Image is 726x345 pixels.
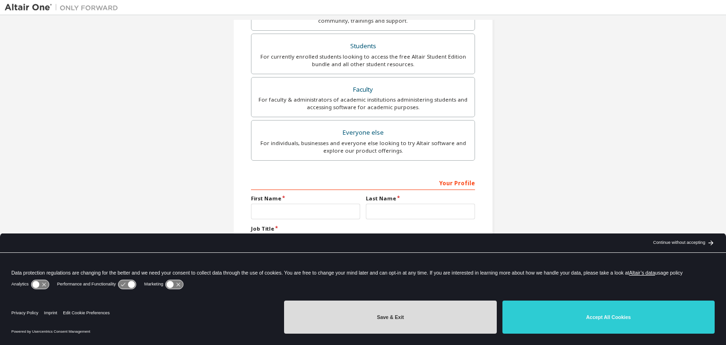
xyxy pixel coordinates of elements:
[257,96,469,111] div: For faculty & administrators of academic institutions administering students and accessing softwa...
[251,225,475,233] label: Job Title
[251,195,360,202] label: First Name
[5,3,123,12] img: Altair One
[251,175,475,190] div: Your Profile
[257,53,469,68] div: For currently enrolled students looking to access the free Altair Student Edition bundle and all ...
[257,83,469,96] div: Faculty
[366,195,475,202] label: Last Name
[257,40,469,53] div: Students
[257,126,469,139] div: Everyone else
[257,139,469,155] div: For individuals, businesses and everyone else looking to try Altair software and explore our prod...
